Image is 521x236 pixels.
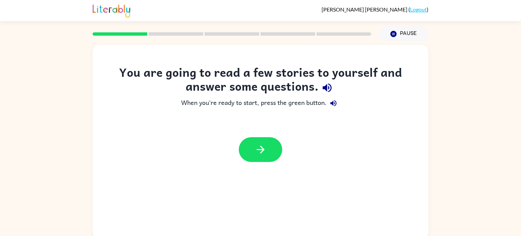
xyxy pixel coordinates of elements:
[322,6,408,13] span: [PERSON_NAME] [PERSON_NAME]
[322,6,428,13] div: ( )
[106,96,415,110] div: When you're ready to start, press the green button.
[410,6,427,13] a: Logout
[379,26,428,42] button: Pause
[106,65,415,96] div: You are going to read a few stories to yourself and answer some questions.
[93,3,130,18] img: Literably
